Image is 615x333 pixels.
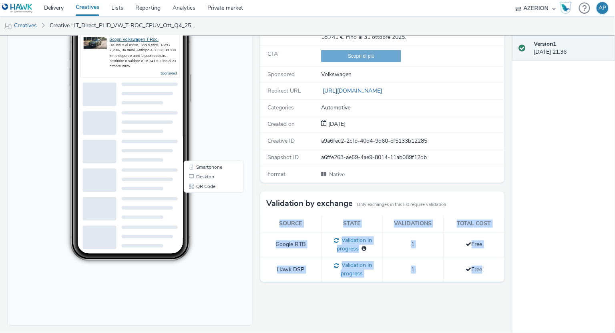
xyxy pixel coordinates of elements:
span: Validation in progress [339,261,372,277]
span: Free [466,240,482,248]
a: [URL][DOMAIN_NAME] [321,87,385,95]
a: Sponsored [153,75,169,79]
li: Smartphone [177,166,234,176]
img: Hawk Academy [560,2,572,14]
div: a9a6fec2-2cfb-40d4-9d60-cf5133b12285 [321,137,504,145]
span: Desktop [188,178,206,183]
span: Snapshot ID [267,153,299,161]
li: QR Code [177,185,234,195]
strong: Version 1 [534,40,556,48]
div: a6ffe263-ae59-4ae9-8014-11ab089f12db [321,153,504,161]
span: Smartphone [188,168,214,173]
div: Da 159 € al mese, TAN 5,99%, TAEG 7,20%, 36 mesi, Anticipo 4.500 €, 30.000 km e dopo tre anni lo ... [102,46,169,73]
span: Format [267,170,285,178]
span: Native [328,171,345,178]
h3: Validation by exchange [266,198,353,210]
div: AP [599,2,607,14]
div: Volkswagen [321,71,504,79]
span: Categories [267,104,294,111]
th: Source [260,216,322,232]
div: Automotive [321,104,504,112]
span: 1 [411,240,414,248]
li: Desktop [177,176,234,185]
small: Only exchanges in this list require validation [357,202,446,208]
span: Validation in progress [337,236,372,252]
td: Google RTB [260,232,322,257]
span: Free [466,266,482,273]
a: Scopri Volkswagen T-Roc. [102,41,151,46]
span: 1 [411,266,414,273]
th: State [322,216,383,232]
span: Redirect URL [267,87,301,95]
span: [DATE] [327,120,346,128]
th: Total cost [444,216,505,232]
div: [DATE] 21:36 [534,40,609,57]
span: Sponsored [267,71,295,78]
img: mobile [4,22,12,30]
div: Creation 12 October 2025, 21:36 [327,120,346,128]
th: Validations [382,216,444,232]
span: CTA [267,50,278,58]
span: Creative ID [267,137,295,145]
a: Hawk Academy [560,2,575,14]
a: Creative : IT_Direct_PHD_VW_T-ROC_CPUV_Ott_Q4_25_Native_opp-00083652 [46,16,199,35]
td: Hawk DSP [260,257,322,282]
span: 15:04 [78,31,87,35]
img: undefined Logo [2,3,33,13]
span: Created on [267,120,295,128]
span: QR Code [188,188,207,192]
